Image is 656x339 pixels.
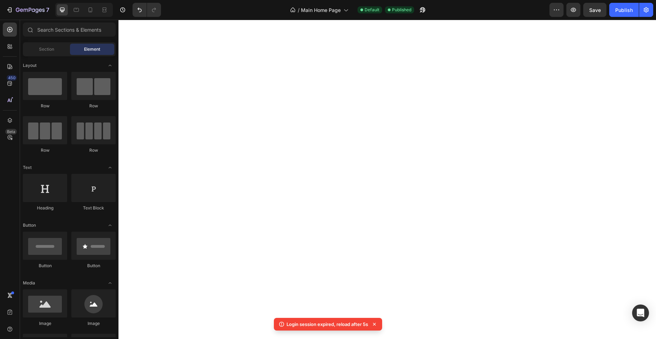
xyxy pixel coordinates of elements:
div: 450 [7,75,17,81]
button: Save [583,3,606,17]
span: Toggle open [104,220,116,231]
div: Row [23,147,67,153]
span: Button [23,222,36,228]
div: Heading [23,205,67,211]
span: / [298,6,300,14]
div: Row [71,103,116,109]
span: Toggle open [104,277,116,289]
span: Toggle open [104,162,116,173]
button: 7 [3,3,52,17]
span: Text [23,164,32,171]
div: Button [71,263,116,269]
div: Image [23,320,67,327]
span: Element [84,46,100,52]
div: Row [71,147,116,153]
span: Main Home Page [301,6,341,14]
div: Beta [5,129,17,134]
p: 7 [46,6,49,14]
div: Text Block [71,205,116,211]
div: Publish [615,6,633,14]
span: Layout [23,62,37,69]
span: Default [365,7,379,13]
iframe: Design area [118,20,656,339]
div: Open Intercom Messenger [632,305,649,321]
input: Search Sections & Elements [23,23,116,37]
div: Button [23,263,67,269]
span: Section [39,46,54,52]
span: Published [392,7,411,13]
span: Save [589,7,601,13]
div: Row [23,103,67,109]
button: Publish [609,3,639,17]
span: Toggle open [104,60,116,71]
div: Undo/Redo [133,3,161,17]
div: Image [71,320,116,327]
p: Login session expired, reload after 5s [287,321,368,328]
span: Media [23,280,35,286]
